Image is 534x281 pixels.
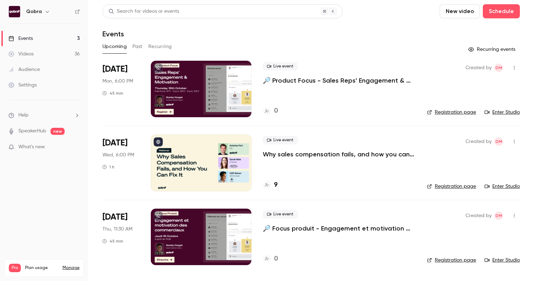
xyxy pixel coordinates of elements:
[102,64,127,75] span: [DATE]
[263,180,278,190] a: 9
[18,112,29,119] span: Help
[8,35,33,42] div: Events
[102,209,140,265] div: Oct 16 Thu, 11:30 AM (Europe/Paris)
[18,127,46,135] a: SpeakerHub
[465,64,492,72] span: Created by
[485,183,520,190] a: Enter Studio
[494,137,503,146] span: Dylan Manceau
[494,64,503,72] span: Dylan Manceau
[102,164,114,170] div: 1 h
[102,134,140,191] div: Oct 8 Wed, 6:00 PM (Europe/Paris)
[9,6,20,17] img: Qobra
[427,109,476,116] a: Registration page
[496,64,502,72] span: DM
[494,211,503,220] span: Dylan Manceau
[102,41,127,52] button: Upcoming
[274,254,278,264] h4: 0
[102,90,123,96] div: 45 min
[263,106,278,116] a: 0
[485,109,520,116] a: Enter Studio
[63,265,79,271] a: Manage
[9,264,21,272] span: Pro
[102,211,127,223] span: [DATE]
[102,238,123,244] div: 45 min
[496,137,502,146] span: DM
[102,61,140,117] div: Sep 29 Mon, 6:00 PM (Europe/Paris)
[485,257,520,264] a: Enter Studio
[8,66,40,73] div: Audience
[102,78,133,85] span: Mon, 6:00 PM
[102,137,127,149] span: [DATE]
[148,41,172,52] button: Recurring
[71,144,80,150] iframe: Noticeable Trigger
[18,143,45,151] span: What's new
[263,150,416,159] a: Why sales compensation fails, and how you can fix it
[8,112,80,119] li: help-dropdown-opener
[465,211,492,220] span: Created by
[465,137,492,146] span: Created by
[427,183,476,190] a: Registration page
[263,224,416,233] a: 🔎 Focus produit - Engagement et motivation des commerciaux
[26,8,42,15] h6: Qobra
[274,106,278,116] h4: 0
[274,180,278,190] h4: 9
[102,30,124,38] h1: Events
[25,265,58,271] span: Plan usage
[263,76,416,85] a: 🔎 Product Focus - Sales Reps' Engagement & Motivation
[108,8,179,15] div: Search for videos or events
[132,41,143,52] button: Past
[496,211,502,220] span: DM
[427,257,476,264] a: Registration page
[8,82,37,89] div: Settings
[8,50,34,58] div: Videos
[440,4,480,18] button: New video
[263,136,298,144] span: Live event
[102,226,132,233] span: Thu, 11:30 AM
[263,254,278,264] a: 0
[465,44,520,55] button: Recurring events
[51,128,65,135] span: new
[263,210,298,219] span: Live event
[263,62,298,71] span: Live event
[102,151,134,159] span: Wed, 6:00 PM
[483,4,520,18] button: Schedule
